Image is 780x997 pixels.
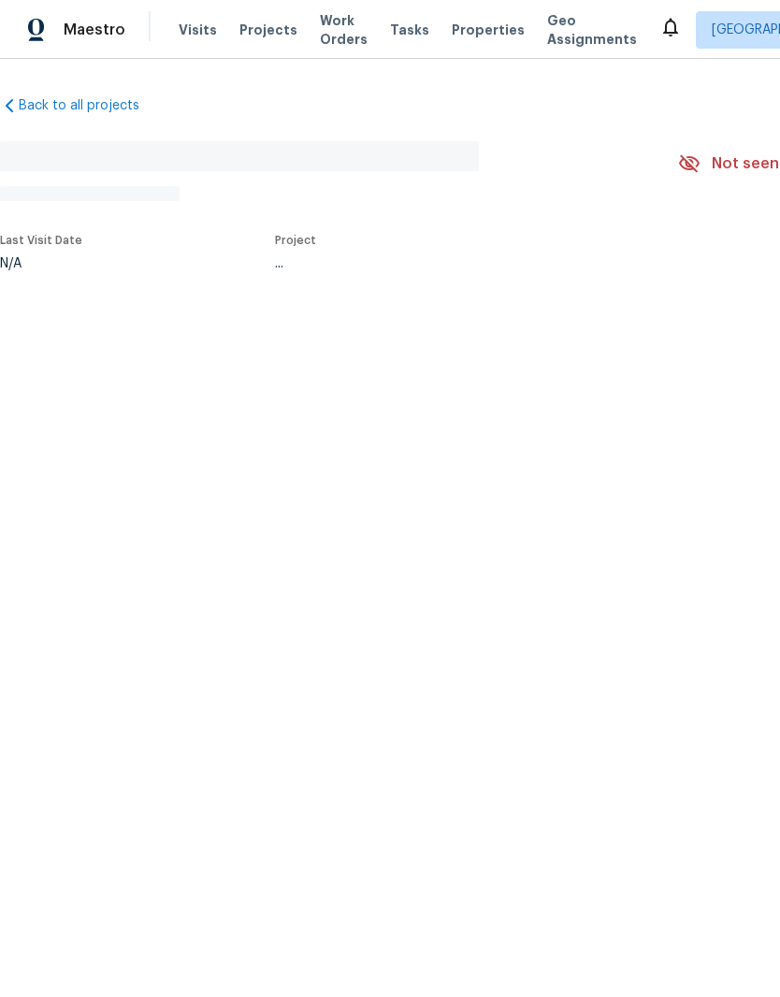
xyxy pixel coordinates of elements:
[179,21,217,39] span: Visits
[547,11,637,49] span: Geo Assignments
[320,11,368,49] span: Work Orders
[390,23,429,36] span: Tasks
[275,235,316,246] span: Project
[64,21,125,39] span: Maestro
[452,21,525,39] span: Properties
[275,257,634,270] div: ...
[239,21,297,39] span: Projects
